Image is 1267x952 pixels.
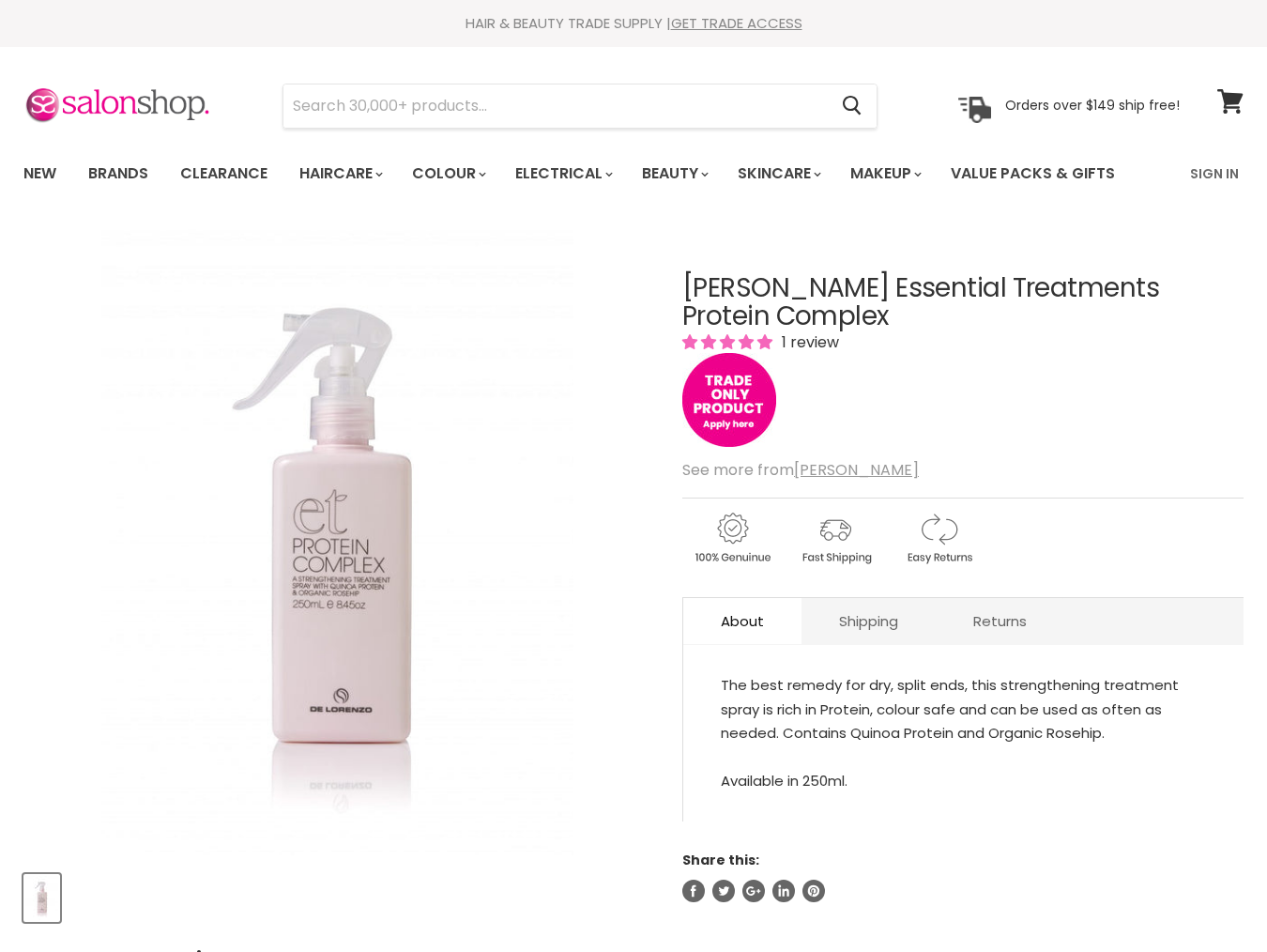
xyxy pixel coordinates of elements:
[724,154,832,193] a: Skincare
[794,459,919,481] a: [PERSON_NAME]
[682,851,759,869] span: Share this:
[283,84,827,128] input: Search
[21,868,655,922] div: Product thumbnails
[682,510,782,567] img: genuine.gif
[786,510,885,567] img: shipping.gif
[9,154,70,193] a: New
[1179,154,1250,193] a: Sign In
[682,353,776,447] img: tradeonly_small.jpg
[682,331,776,353] span: 5.00 stars
[936,598,1064,644] a: Returns
[889,510,988,567] img: returns.gif
[398,154,497,193] a: Colour
[671,13,802,33] a: GET TRADE ACCESS
[721,675,1179,743] span: The best remedy for dry, split ends, this strengthening treatment spray is rich in Protein, colou...
[682,852,1244,902] aside: Share this:
[801,598,936,644] a: Shipping
[166,154,282,193] a: Clearance
[628,154,720,193] a: Beauty
[721,673,1206,793] div: Available in 250ml.
[501,154,624,193] a: Electrical
[683,598,801,644] a: About
[25,876,58,920] img: De Lorenzo Essential Treatments Protein Complex
[23,874,60,922] button: De Lorenzo Essential Treatments Protein Complex
[23,227,652,856] div: De Lorenzo Essential Treatments Protein Complex image. Click or Scroll to Zoom.
[282,84,878,129] form: Product
[9,146,1154,201] ul: Main menu
[937,154,1129,193] a: Value Packs & Gifts
[285,154,394,193] a: Haircare
[682,274,1244,332] h1: [PERSON_NAME] Essential Treatments Protein Complex
[682,459,919,481] span: See more from
[776,331,839,353] span: 1 review
[1005,97,1180,114] p: Orders over $149 ship free!
[827,84,877,128] button: Search
[836,154,933,193] a: Makeup
[74,154,162,193] a: Brands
